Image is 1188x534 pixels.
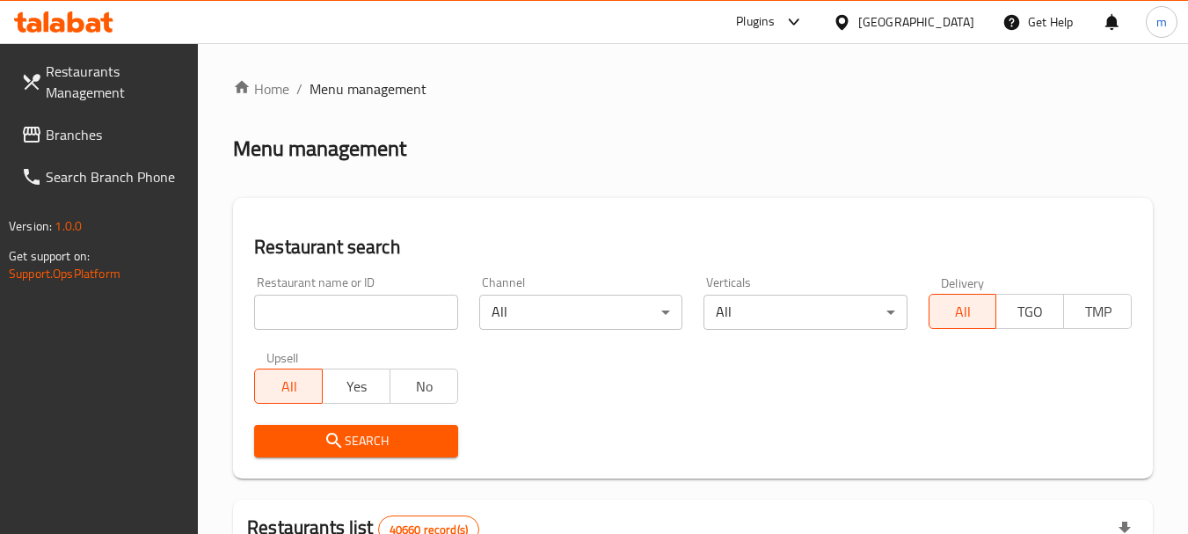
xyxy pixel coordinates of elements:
span: Version: [9,215,52,238]
a: Home [233,78,289,99]
span: Get support on: [9,245,90,267]
span: Restaurants Management [46,61,185,103]
div: [GEOGRAPHIC_DATA] [858,12,974,32]
span: 1.0.0 [55,215,82,238]
button: All [929,294,997,329]
span: Search Branch Phone [46,166,185,187]
a: Search Branch Phone [7,156,199,198]
button: All [254,369,323,404]
span: All [262,374,316,399]
h2: Menu management [233,135,406,163]
span: Yes [330,374,383,399]
div: All [703,295,907,330]
span: TMP [1071,299,1125,325]
label: Delivery [941,276,985,289]
input: Search for restaurant name or ID.. [254,295,457,330]
div: Plugins [736,11,775,33]
button: TGO [995,294,1064,329]
a: Branches [7,113,199,156]
li: / [296,78,302,99]
span: No [397,374,451,399]
label: Upsell [266,351,299,363]
span: Search [268,430,443,452]
span: All [937,299,990,325]
div: All [479,295,682,330]
span: Menu management [310,78,426,99]
button: Search [254,425,457,457]
button: No [390,369,458,404]
a: Restaurants Management [7,50,199,113]
h2: Restaurant search [254,234,1132,260]
span: m [1156,12,1167,32]
button: TMP [1063,294,1132,329]
span: TGO [1003,299,1057,325]
nav: breadcrumb [233,78,1153,99]
button: Yes [322,369,390,404]
span: Branches [46,124,185,145]
a: Support.OpsPlatform [9,262,120,285]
